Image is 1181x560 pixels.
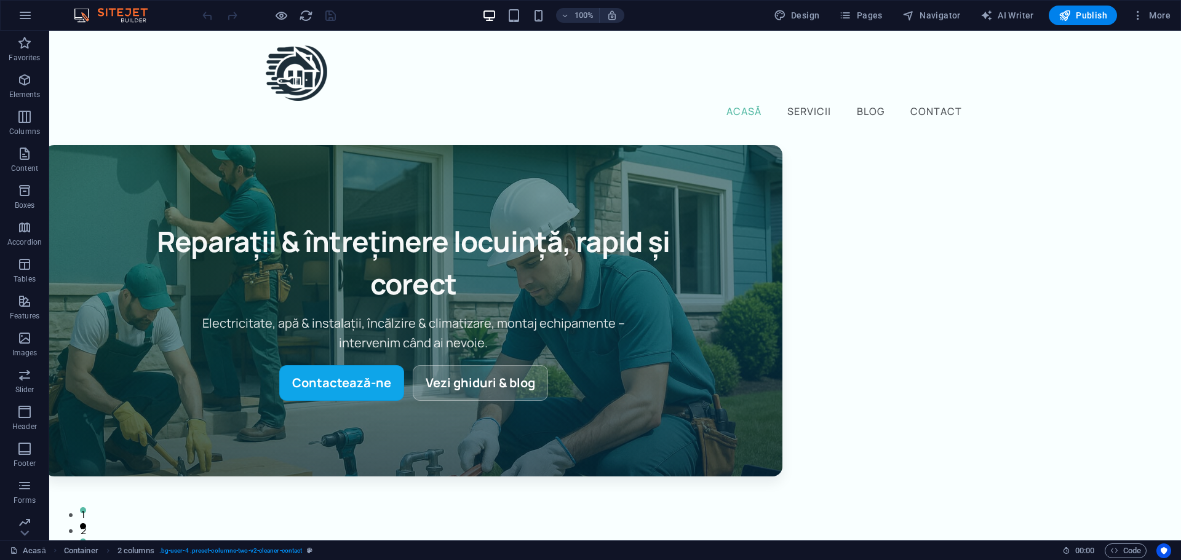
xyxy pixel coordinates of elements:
p: Tables [14,274,36,284]
div: Design (Ctrl+Alt+Y) [769,6,825,25]
img: Editor Logo [71,8,163,23]
i: This element is a customizable preset [307,547,312,554]
p: Forms [14,495,36,505]
span: More [1132,9,1171,22]
nav: breadcrumb [64,543,313,558]
i: Reload page [299,9,313,23]
h6: Session time [1062,543,1095,558]
span: Pages [839,9,882,22]
span: Design [774,9,820,22]
span: Click to select. Double-click to edit [117,543,154,558]
p: Features [10,311,39,321]
button: Publish [1049,6,1117,25]
p: Boxes [15,200,35,210]
span: Code [1110,543,1141,558]
span: AI Writer [980,9,1034,22]
button: Navigator [897,6,966,25]
p: Slider [15,385,34,395]
p: Columns [9,127,40,136]
button: 100% [556,8,600,23]
p: Favorites [9,53,40,63]
button: More [1127,6,1175,25]
button: reload [298,8,313,23]
p: Elements [9,90,41,100]
button: Pages [834,6,887,25]
span: 00 00 [1075,543,1094,558]
span: : [1084,546,1086,555]
button: Design [769,6,825,25]
p: Header [12,422,37,432]
p: Images [12,348,38,358]
p: Content [11,164,38,173]
h6: 100% [575,8,594,23]
span: Click to select. Double-click to edit [64,543,98,558]
button: AI Writer [976,6,1039,25]
span: Publish [1059,9,1107,22]
i: On resize automatically adjust zoom level to fit chosen device. [606,10,618,21]
span: . bg-user-4 .preset-columns-two-v2-cleaner-contact [159,543,303,558]
p: Accordion [7,237,42,247]
button: Code [1105,543,1147,558]
button: Usercentrics [1156,543,1171,558]
p: Footer [14,459,36,468]
button: Click here to leave preview mode and continue editing [274,8,288,23]
span: Navigator [902,9,961,22]
a: Click to cancel selection. Double-click to open Pages [10,543,46,558]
